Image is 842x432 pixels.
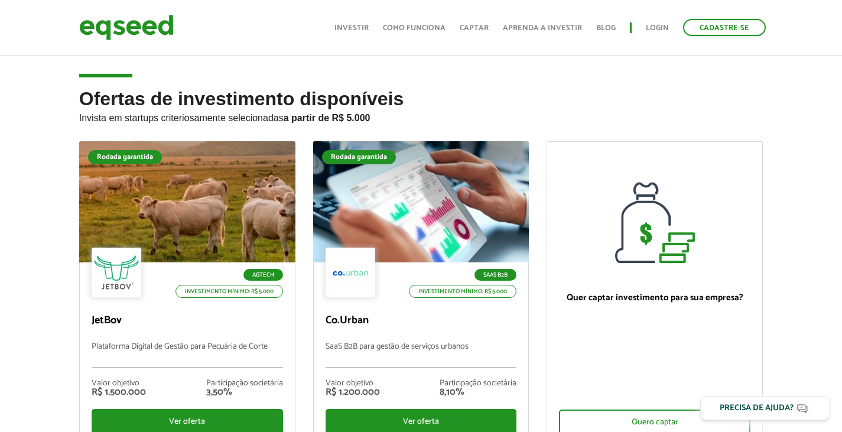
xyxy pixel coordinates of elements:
div: Valor objetivo [92,379,146,388]
a: Como funciona [383,24,446,32]
p: Plataforma Digital de Gestão para Pecuária de Corte [92,342,283,368]
p: Invista em startups criteriosamente selecionadas [79,109,763,124]
a: Captar [460,24,489,32]
p: SaaS B2B para gestão de serviços urbanos [326,342,517,368]
div: Valor objetivo [326,379,380,388]
div: R$ 1.500.000 [92,388,146,397]
a: Cadastre-se [683,19,766,36]
div: Participação societária [206,379,283,388]
a: Blog [596,24,616,32]
p: SaaS B2B [474,269,516,281]
div: Rodada garantida [322,150,396,164]
img: EqSeed [79,12,174,43]
strong: a partir de R$ 5.000 [284,113,370,123]
div: 8,10% [440,388,516,397]
a: Aprenda a investir [503,24,582,32]
div: Rodada garantida [88,150,162,164]
p: Investimento mínimo: R$ 5.000 [409,285,516,298]
p: Quer captar investimento para sua empresa? [559,293,750,303]
p: Co.Urban [326,314,517,327]
p: JetBov [92,314,283,327]
p: Agtech [243,269,283,281]
p: Investimento mínimo: R$ 5.000 [175,285,283,298]
div: 3,50% [206,388,283,397]
div: Participação societária [440,379,516,388]
a: Investir [334,24,369,32]
h2: Ofertas de investimento disponíveis [79,89,763,141]
div: R$ 1.200.000 [326,388,380,397]
a: Login [646,24,669,32]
